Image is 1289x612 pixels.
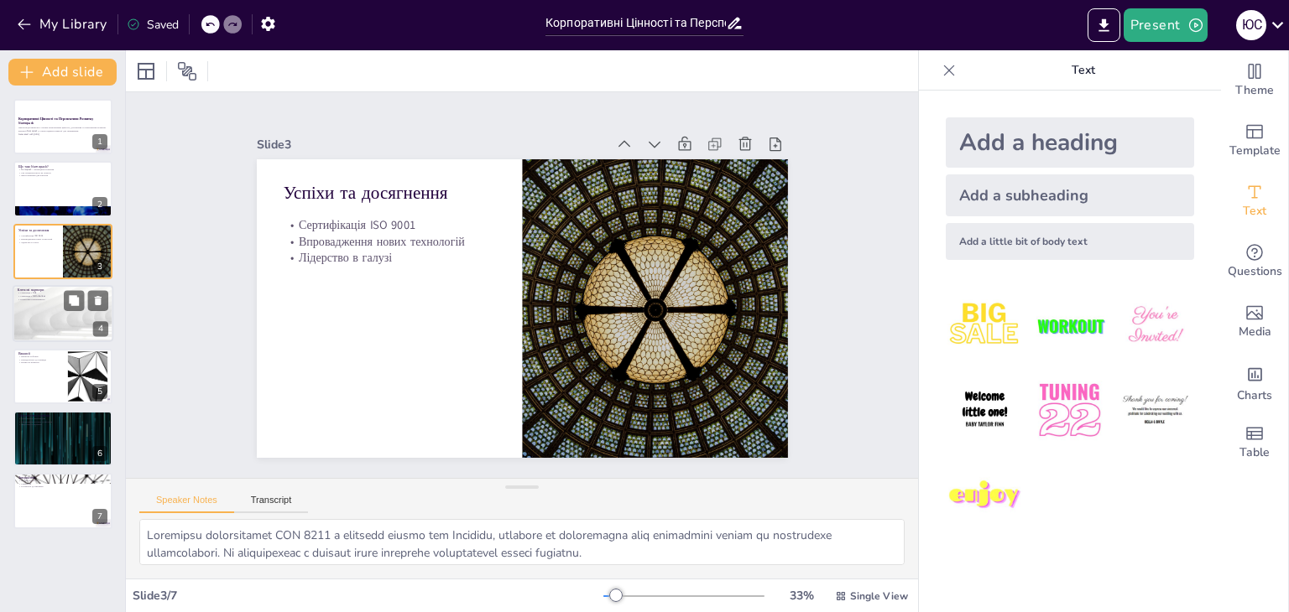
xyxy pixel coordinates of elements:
[13,411,112,466] div: 6
[1236,8,1266,42] button: Ю С
[18,132,107,136] p: Generated with [URL]
[133,588,603,604] div: Slide 3 / 7
[18,241,58,244] p: Лідерство в галузі
[64,291,84,311] button: Duplicate Slide
[1124,8,1208,42] button: Present
[8,59,117,86] button: Add slide
[946,371,1024,449] img: 4.jpeg
[177,61,197,81] span: Position
[1031,371,1109,449] img: 5.jpeg
[18,485,107,489] p: Готовність до викликів
[18,350,63,355] p: Вакансії
[1221,412,1288,473] div: Add a table
[1228,262,1282,281] span: Questions
[1221,352,1288,412] div: Add charts and graphs
[946,117,1194,168] div: Add a heading
[92,509,107,524] div: 7
[18,295,108,298] p: Співпраця з DB Schenker
[18,228,58,233] p: Успіхи та досягнення
[92,384,107,399] div: 5
[1237,386,1272,405] span: Charts
[1229,142,1281,160] span: Template
[13,473,112,528] div: 7
[18,482,107,485] p: Співпраця
[1088,8,1120,42] button: Export to PowerPoint
[18,235,58,238] p: Сертифікація ISO 9001
[946,174,1194,216] div: Add a subheading
[234,495,309,513] button: Transcript
[1239,323,1271,341] span: Media
[127,17,179,33] div: Saved
[13,99,112,154] div: 1
[92,197,107,212] div: 2
[92,259,107,274] div: 3
[1221,50,1288,111] div: Change the overall theme
[18,417,107,420] p: Розширення виробництва
[13,349,112,404] div: 5
[1031,287,1109,365] img: 2.jpeg
[13,285,113,342] div: 4
[293,156,507,203] p: Успіхи та досягнення
[1236,10,1266,40] div: Ю С
[288,209,501,247] p: Впровадження нових технологій
[1243,202,1266,220] span: Text
[18,423,107,427] p: Інвестиції в навчання
[781,588,822,604] div: 33 %
[13,11,114,38] button: My Library
[1221,231,1288,292] div: Get real-time input from your audience
[18,163,107,169] p: Що таке Numopack?
[1116,371,1194,449] img: 6.jpeg
[18,358,63,361] p: Приєднуйтесь до команди
[18,413,107,418] p: Перспективи розвитку
[545,11,726,35] input: Insert title
[18,475,107,480] p: Завершення
[139,495,234,513] button: Speaker Notes
[272,109,622,162] div: Slide 3
[18,480,107,483] p: Подяка за увагу
[850,589,908,603] span: Single View
[18,174,107,177] p: Якісні рішення для клієнтів
[290,192,503,231] p: Сертифікація ISO 9001
[1221,111,1288,171] div: Add ready made slides
[946,457,1024,535] img: 7.jpeg
[1239,443,1270,462] span: Table
[18,127,107,132] p: Презентація висвітлює основні корпоративні цінності, досягнення та перспективи розвитку компанії ...
[286,225,499,263] p: Лідерство в галузі
[1221,171,1288,231] div: Add text boxes
[92,446,107,461] div: 6
[18,355,63,358] p: Вакансія Робочий
[18,288,108,293] p: Ключові партнери
[946,223,1194,260] div: Add a little bit of body text
[18,168,107,171] p: Numopack - інноваційна компанія
[18,298,108,302] p: Конкурентоспроможність
[18,237,58,241] p: Впровадження нових технологій
[133,58,159,85] div: Layout
[13,224,112,279] div: 3
[93,322,108,337] div: 4
[1235,81,1274,100] span: Theme
[1116,287,1194,365] img: 3.jpeg
[18,170,107,174] p: Ми спеціалізуємося на палетах
[946,287,1024,365] img: 1.jpeg
[88,291,108,311] button: Delete Slide
[18,117,93,126] strong: Корпоративні Цінності та Перспективи Розвитку Numopack
[13,161,112,216] div: 2
[92,134,107,149] div: 1
[18,420,107,423] p: Впровадження нових технологій
[139,519,905,565] textarea: Loremipsu dolorsitamet CON 8211 a elitsedd eiusmo tem Incididu, utlabore et doloremagna aliq enim...
[18,292,108,295] p: Співпраця з DHL
[1221,292,1288,352] div: Add images, graphics, shapes or video
[963,50,1204,91] p: Text
[18,360,63,364] p: Вплив на розвиток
